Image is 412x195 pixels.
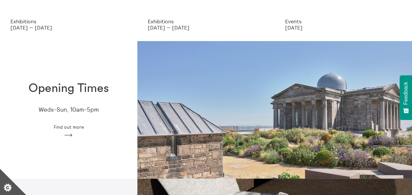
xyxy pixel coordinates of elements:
p: [DATE] [285,25,402,31]
p: Exhibitions [10,18,127,24]
p: Weds-Sun, 10am-5pm [39,106,99,113]
p: [DATE] — [DATE] [10,25,127,31]
h1: Opening Times [29,82,109,95]
span: Feedback [403,82,409,105]
p: Exhibitions [148,18,264,24]
p: Events [285,18,402,24]
span: Find out more [53,124,84,130]
button: Feedback - Show survey [400,75,412,120]
img: Collective Gallery 2019 Photo Tom Nolan 236 2 [137,41,412,179]
p: [DATE] — [DATE] [148,25,264,31]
